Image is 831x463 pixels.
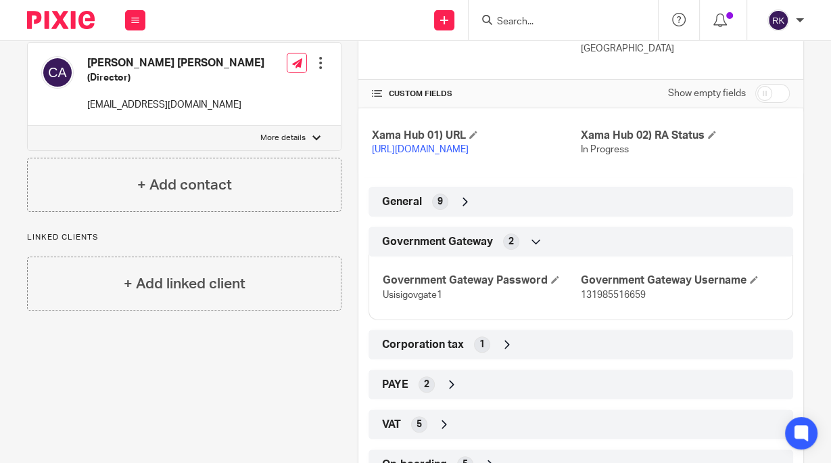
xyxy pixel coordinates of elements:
p: [EMAIL_ADDRESS][DOMAIN_NAME] [87,98,264,112]
h4: Xama Hub 02) RA Status [581,129,790,143]
input: Search [496,16,617,28]
h5: (Director) [87,71,264,85]
span: 5 [417,418,422,431]
label: Show empty fields [668,87,746,100]
img: svg%3E [41,56,74,89]
h4: Government Gateway Password [383,273,581,288]
span: 1 [479,338,485,351]
p: Linked clients [27,232,341,243]
h4: + Add linked client [124,273,245,294]
span: PAYE [382,378,408,392]
p: More details [260,133,306,144]
span: In Progress [581,145,629,154]
a: [URL][DOMAIN_NAME] [372,145,469,154]
span: 2 [508,235,514,248]
span: 2 [424,378,429,391]
h4: + Add contact [137,175,232,196]
h4: Government Gateway Username [581,273,779,288]
span: 131985516659 [581,290,646,300]
span: Usisigovgate1 [383,290,442,300]
p: [GEOGRAPHIC_DATA] [581,42,790,56]
span: Corporation tax [382,338,464,352]
img: Pixie [27,11,95,29]
h4: [PERSON_NAME] [PERSON_NAME] [87,56,264,70]
span: Government Gateway [382,235,493,249]
h4: CUSTOM FIELDS [372,89,581,100]
span: General [382,195,422,209]
img: svg%3E [767,9,789,31]
h4: Xama Hub 01) URL [372,129,581,143]
span: 9 [437,195,443,208]
span: VAT [382,418,401,432]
